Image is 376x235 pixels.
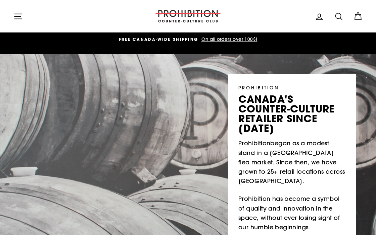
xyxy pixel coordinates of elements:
[238,139,270,148] a: Prohibition
[119,36,198,42] span: FREE CANADA-WIDE SHIPPING
[200,36,257,42] span: On all orders over 100$!
[238,84,346,91] p: PROHIBITION
[238,194,346,232] p: Prohibition has become a symbol of quality and innovation in the space, without ever losing sight...
[154,10,222,22] img: PROHIBITION COUNTER-CULTURE CLUB
[238,94,346,134] p: canada's counter-culture retailer since [DATE]
[15,36,361,43] a: FREE CANADA-WIDE SHIPPING On all orders over 100$!
[238,139,346,186] p: began as a modest stand in a [GEOGRAPHIC_DATA] flea market. Since then, we have grown to 25+ reta...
